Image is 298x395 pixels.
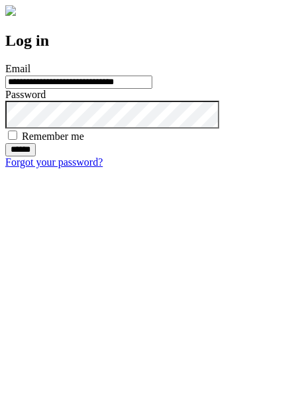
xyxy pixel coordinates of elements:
h2: Log in [5,32,293,50]
label: Remember me [22,131,84,142]
label: Email [5,63,30,74]
label: Password [5,89,46,100]
a: Forgot your password? [5,156,103,168]
img: logo-4e3dc11c47720685a147b03b5a06dd966a58ff35d612b21f08c02c0306f2b779.png [5,5,16,16]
